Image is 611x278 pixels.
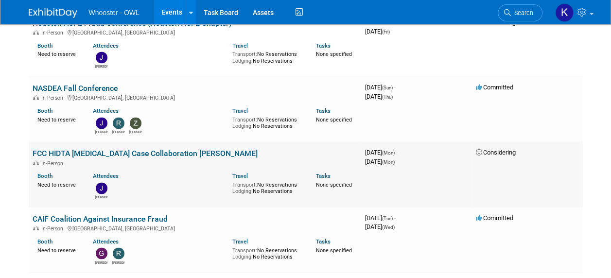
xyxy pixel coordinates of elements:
[232,245,301,260] div: No Reservations No Reservations
[232,115,301,130] div: No Reservations No Reservations
[37,238,52,244] a: Booth
[33,160,39,165] img: In-Person Event
[232,188,253,194] span: Lodging:
[365,149,398,156] span: [DATE]
[476,84,513,91] span: Committed
[316,173,331,179] a: Tasks
[382,29,390,35] span: (Fri)
[33,214,168,224] a: CAIF Coalition Against Insurance Fraud
[316,182,352,188] span: None specified
[382,94,393,100] span: (Thu)
[37,173,52,179] a: Booth
[232,182,257,188] span: Transport:
[33,28,357,36] div: [GEOGRAPHIC_DATA], [GEOGRAPHIC_DATA]
[232,117,257,123] span: Transport:
[33,95,39,100] img: In-Person Event
[93,173,119,179] a: Attendees
[41,160,66,167] span: In-Person
[232,51,257,57] span: Transport:
[33,84,118,93] a: NASDEA Fall Conference
[232,247,257,253] span: Transport:
[365,28,390,35] span: [DATE]
[41,95,66,101] span: In-Person
[112,259,124,265] div: Richard Spradley
[316,238,331,244] a: Tasks
[476,214,513,222] span: Committed
[365,93,393,100] span: [DATE]
[316,107,331,114] a: Tasks
[93,238,119,244] a: Attendees
[316,247,352,253] span: None specified
[37,245,79,254] div: Need to reserve
[95,259,107,265] div: Gary LaFond
[232,180,301,195] div: No Reservations No Reservations
[396,149,398,156] span: -
[33,93,357,101] div: [GEOGRAPHIC_DATA], [GEOGRAPHIC_DATA]
[37,180,79,189] div: Need to reserve
[316,51,352,57] span: None specified
[33,149,258,158] a: FCC HIDTA [MEDICAL_DATA] Case Collaboration [PERSON_NAME]
[365,84,396,91] span: [DATE]
[130,117,141,129] img: Zach Artz
[33,226,39,230] img: In-Person Event
[112,129,124,135] div: Robert Dugan
[33,224,357,232] div: [GEOGRAPHIC_DATA], [GEOGRAPHIC_DATA]
[93,42,119,49] a: Attendees
[232,42,248,49] a: Travel
[95,194,107,200] div: James Justus
[365,158,395,165] span: [DATE]
[382,85,393,90] span: (Sun)
[129,129,141,135] div: Zach Artz
[382,159,395,165] span: (Mon)
[316,42,331,49] a: Tasks
[232,49,301,64] div: No Reservations No Reservations
[316,117,352,123] span: None specified
[41,226,66,232] span: In-Person
[29,8,77,18] img: ExhibitDay
[37,115,79,123] div: Need to reserve
[37,42,52,49] a: Booth
[37,107,52,114] a: Booth
[113,247,124,259] img: Richard Spradley
[232,107,248,114] a: Travel
[33,30,39,35] img: In-Person Event
[382,150,395,156] span: (Mon)
[95,129,107,135] div: James Justus
[365,214,396,222] span: [DATE]
[93,107,119,114] a: Attendees
[96,182,107,194] img: James Justus
[382,216,393,221] span: (Tue)
[232,173,248,179] a: Travel
[555,3,574,22] img: Kamila Castaneda
[365,223,395,230] span: [DATE]
[96,117,107,129] img: James Justus
[232,58,253,64] span: Lodging:
[95,63,107,69] div: James Justus
[498,4,542,21] a: Search
[96,247,107,259] img: Gary LaFond
[89,9,140,17] span: Whooster - OWL
[113,117,124,129] img: Robert Dugan
[476,149,516,156] span: Considering
[394,214,396,222] span: -
[232,238,248,244] a: Travel
[232,253,253,260] span: Lodging:
[394,84,396,91] span: -
[96,52,107,63] img: James Justus
[511,9,533,17] span: Search
[232,123,253,129] span: Lodging:
[41,30,66,36] span: In-Person
[382,225,395,230] span: (Wed)
[37,49,79,58] div: Need to reserve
